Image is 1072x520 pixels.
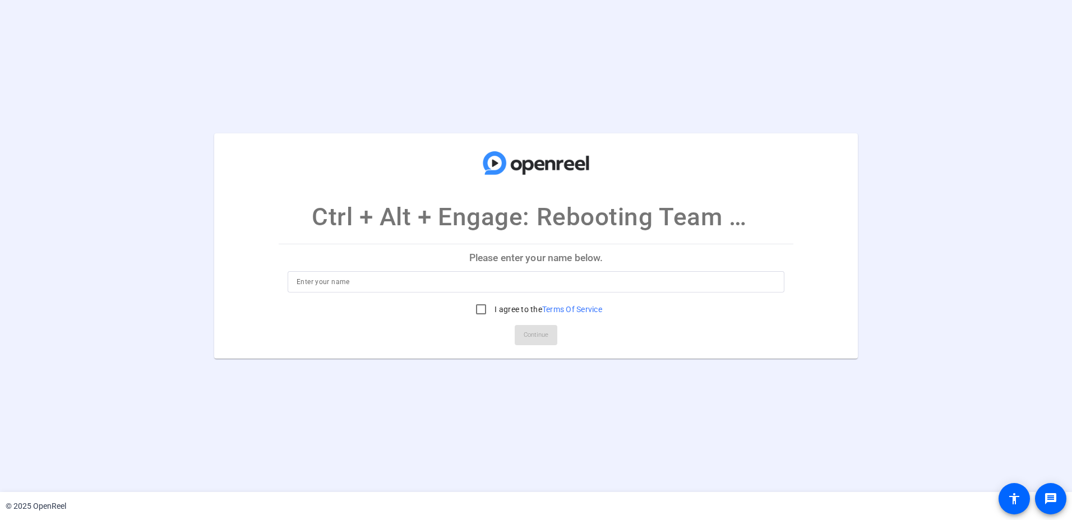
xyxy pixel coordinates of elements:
mat-icon: message [1044,492,1057,505]
input: Enter your name [297,275,775,289]
p: Please enter your name below. [279,244,793,271]
img: company-logo [480,145,592,182]
label: I agree to the [492,304,602,315]
div: © 2025 OpenReel [6,500,66,512]
a: Terms Of Service [542,305,602,314]
p: Ctrl + Alt + Engage: Rebooting Team Engagement [312,198,760,235]
mat-icon: accessibility [1008,492,1021,505]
